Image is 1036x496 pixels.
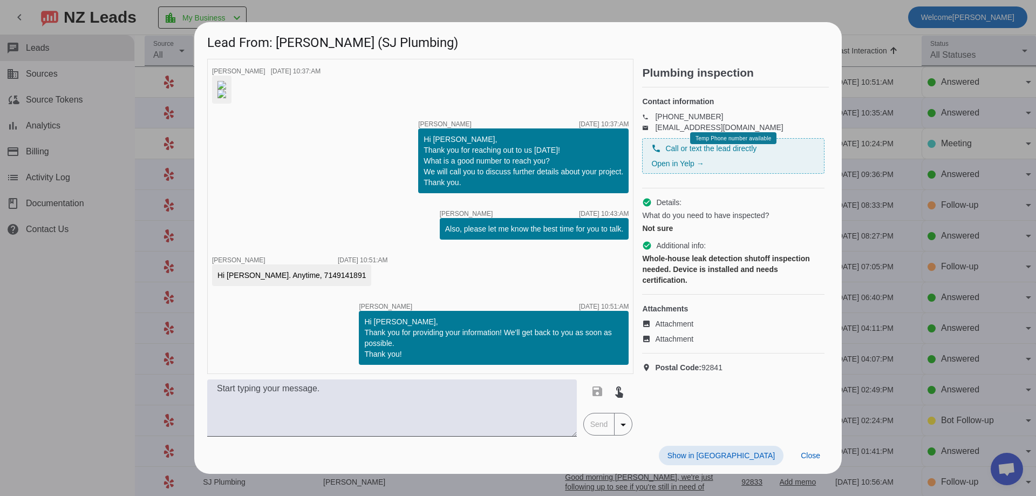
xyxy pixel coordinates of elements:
[642,334,824,344] a: Attachment
[665,143,756,154] span: Call or text the lead directly
[651,159,704,168] a: Open in Yelp →
[656,240,706,251] span: Additional info:
[655,318,693,329] span: Attachment
[617,418,630,431] mat-icon: arrow_drop_down
[579,210,629,217] div: [DATE] 10:43:AM
[642,320,655,328] mat-icon: image
[642,303,824,314] h4: Attachments
[792,446,829,465] button: Close
[642,335,655,343] mat-icon: image
[217,90,226,98] img: QnUcBL3PgRN-LiLJ0YvOvA
[418,121,472,127] span: [PERSON_NAME]
[212,67,265,75] span: [PERSON_NAME]
[612,385,625,398] mat-icon: touch_app
[655,334,693,344] span: Attachment
[642,241,652,250] mat-icon: check_circle
[271,68,321,74] div: [DATE] 10:37:AM
[642,363,655,372] mat-icon: location_on
[642,210,769,221] span: What do you need to have inspected?
[655,363,701,372] strong: Postal Code:
[194,22,842,58] h1: Lead From: [PERSON_NAME] (SJ Plumbing)
[212,256,265,264] span: [PERSON_NAME]
[359,303,412,310] span: [PERSON_NAME]
[642,253,824,286] div: Whole-house leak detection shutoff inspection needed. Device is installed and needs certification.
[801,451,820,460] span: Close
[656,197,681,208] span: Details:
[642,223,824,234] div: Not sure
[655,362,723,373] span: 92841
[655,112,723,121] a: [PHONE_NUMBER]
[440,210,493,217] span: [PERSON_NAME]
[642,67,829,78] h2: Plumbing inspection
[424,134,623,188] div: Hi [PERSON_NAME], Thank you for reaching out to us [DATE]! What is a good number to reach you? We...
[696,135,771,141] span: Temp Phone number available
[579,121,629,127] div: [DATE] 10:37:AM
[579,303,629,310] div: [DATE] 10:51:AM
[642,125,655,130] mat-icon: email
[364,316,623,359] div: Hi [PERSON_NAME], Thank you for providing your information! We'll get back to you as soon as poss...
[642,114,655,119] mat-icon: phone
[338,257,387,263] div: [DATE] 10:51:AM
[642,318,824,329] a: Attachment
[659,446,783,465] button: Show in [GEOGRAPHIC_DATA]
[651,144,661,153] mat-icon: phone
[667,451,775,460] span: Show in [GEOGRAPHIC_DATA]
[445,223,624,234] div: Also, please let me know the best time for you to talk.​
[655,123,783,132] a: [EMAIL_ADDRESS][DOMAIN_NAME]
[642,198,652,207] mat-icon: check_circle
[642,96,824,107] h4: Contact information
[217,270,366,281] div: Hi [PERSON_NAME]. Anytime, 7149141891
[217,81,226,90] img: kuVV8NBwK1tXTlpcO-HRGw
